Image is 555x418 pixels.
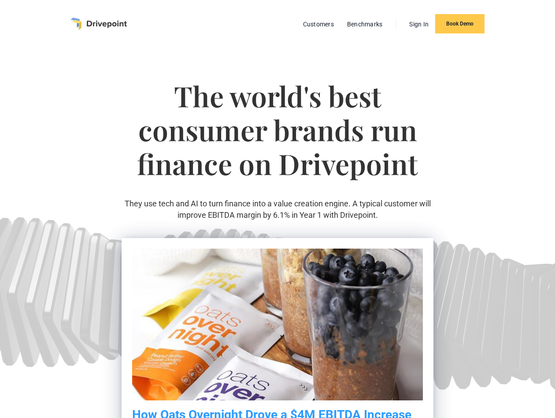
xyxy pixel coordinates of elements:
[405,18,433,30] a: Sign In
[122,198,433,220] p: They use tech and AI to turn finance into a value creation engine. A typical customer will improv...
[122,79,433,198] h1: The world's best consumer brands run finance on Drivepoint
[70,18,127,30] a: home
[343,18,387,30] a: Benchmarks
[299,18,338,30] a: Customers
[435,14,485,33] a: Book Demo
